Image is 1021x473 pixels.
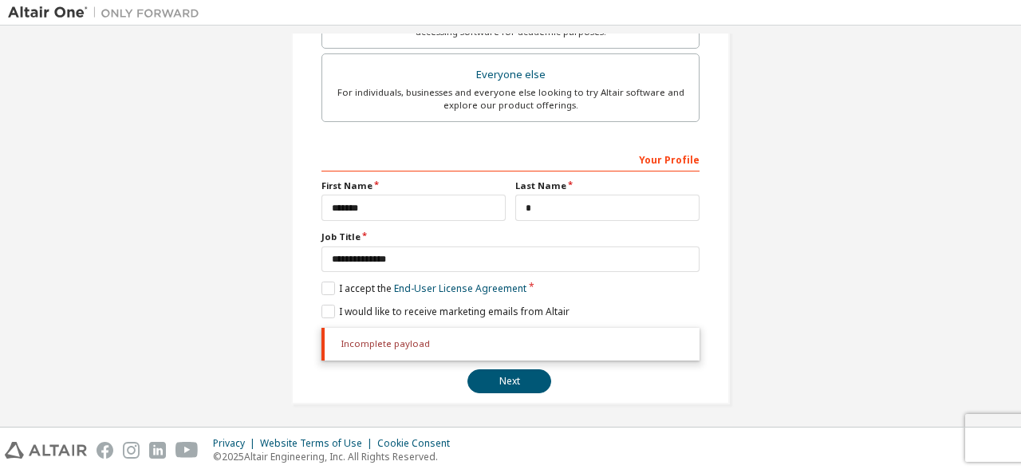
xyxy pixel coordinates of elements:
img: altair_logo.svg [5,442,87,459]
button: Next [467,369,551,393]
div: Your Profile [321,146,700,171]
label: First Name [321,179,506,192]
div: For individuals, businesses and everyone else looking to try Altair software and explore our prod... [332,86,689,112]
img: linkedin.svg [149,442,166,459]
img: instagram.svg [123,442,140,459]
div: Everyone else [332,64,689,86]
label: I accept the [321,282,526,295]
img: Altair One [8,5,207,21]
label: I would like to receive marketing emails from Altair [321,305,570,318]
label: Last Name [515,179,700,192]
div: Cookie Consent [377,437,459,450]
div: Website Terms of Use [260,437,377,450]
label: Job Title [321,231,700,243]
img: youtube.svg [175,442,199,459]
a: End-User License Agreement [394,282,526,295]
p: © 2025 Altair Engineering, Inc. All Rights Reserved. [213,450,459,463]
img: facebook.svg [97,442,113,459]
div: Privacy [213,437,260,450]
div: Incomplete payload [321,328,700,360]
